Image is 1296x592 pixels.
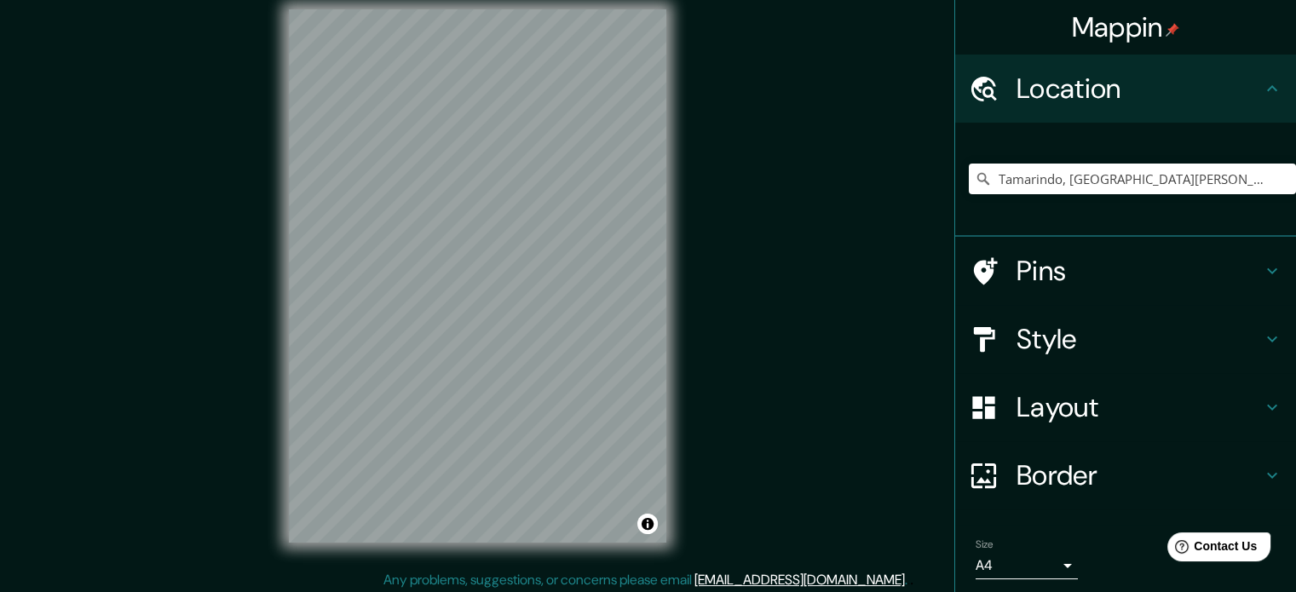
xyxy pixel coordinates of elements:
[976,537,994,552] label: Size
[694,571,905,589] a: [EMAIL_ADDRESS][DOMAIN_NAME]
[955,55,1296,123] div: Location
[1072,10,1180,44] h4: Mappin
[1017,72,1262,106] h4: Location
[955,373,1296,441] div: Layout
[955,237,1296,305] div: Pins
[910,570,913,590] div: .
[976,552,1078,579] div: A4
[955,305,1296,373] div: Style
[1144,526,1277,573] iframe: Help widget launcher
[1017,458,1262,492] h4: Border
[1166,23,1179,37] img: pin-icon.png
[1017,390,1262,424] h4: Layout
[1017,322,1262,356] h4: Style
[969,164,1296,194] input: Pick your city or area
[1017,254,1262,288] h4: Pins
[383,570,907,590] p: Any problems, suggestions, or concerns please email .
[907,570,910,590] div: .
[289,9,666,543] canvas: Map
[955,441,1296,509] div: Border
[637,514,658,534] button: Toggle attribution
